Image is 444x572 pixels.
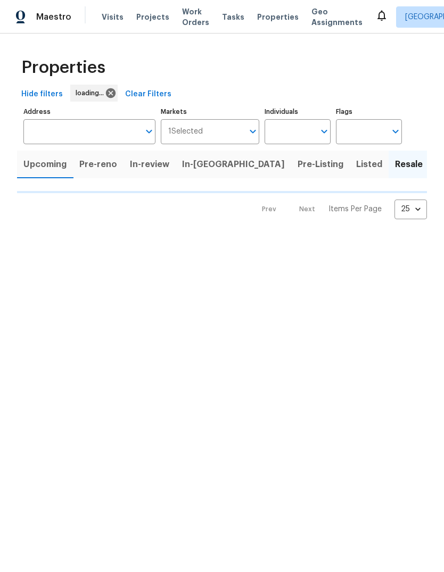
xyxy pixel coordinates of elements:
span: Upcoming [23,157,67,172]
span: 1 Selected [168,127,203,136]
span: Tasks [222,13,244,21]
span: Work Orders [182,6,209,28]
span: In-review [130,157,169,172]
span: Maestro [36,12,71,22]
button: Open [317,124,332,139]
button: Open [245,124,260,139]
label: Individuals [265,109,331,115]
nav: Pagination Navigation [252,200,427,219]
button: Hide filters [17,85,67,104]
button: Open [142,124,157,139]
button: Open [388,124,403,139]
div: 25 [394,195,427,223]
span: Hide filters [21,88,63,101]
span: Visits [102,12,124,22]
span: Pre-reno [79,157,117,172]
span: In-[GEOGRAPHIC_DATA] [182,157,285,172]
span: Properties [257,12,299,22]
span: Listed [356,157,382,172]
span: Geo Assignments [311,6,363,28]
label: Flags [336,109,402,115]
button: Clear Filters [121,85,176,104]
label: Address [23,109,155,115]
div: loading... [70,85,118,102]
span: Clear Filters [125,88,171,101]
span: loading... [76,88,108,98]
span: Projects [136,12,169,22]
span: Pre-Listing [298,157,343,172]
p: Items Per Page [328,204,382,214]
span: Properties [21,62,105,73]
label: Markets [161,109,260,115]
span: Resale [395,157,423,172]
